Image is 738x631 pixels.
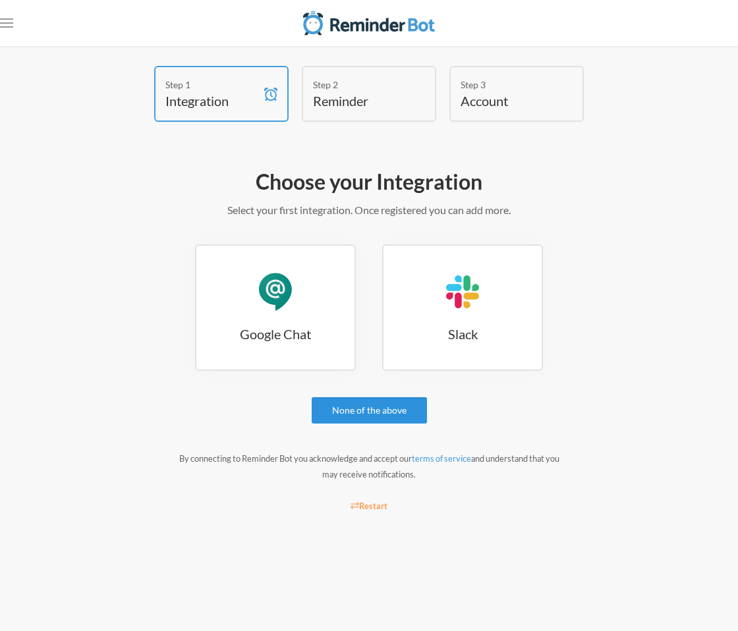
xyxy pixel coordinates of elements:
[313,92,405,110] h4: Reminder
[383,325,542,343] h3: Slack
[461,92,553,110] h4: Account
[313,78,405,92] div: Step 2
[40,202,698,218] p: Select your first integration. Once registered you can add more.
[351,501,387,511] small: Restart
[412,453,471,464] a: terms of service
[40,168,698,196] h2: Choose your Integration
[179,453,559,480] small: By connecting to Reminder Bot you acknowledge and accept our and understand that you may receive ...
[303,10,435,36] img: Reminder Bot
[165,92,258,110] h4: Integration
[196,325,355,343] h3: Google Chat
[461,78,553,92] div: Step 3
[165,78,258,92] div: Step 1
[312,397,427,424] a: None of the above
